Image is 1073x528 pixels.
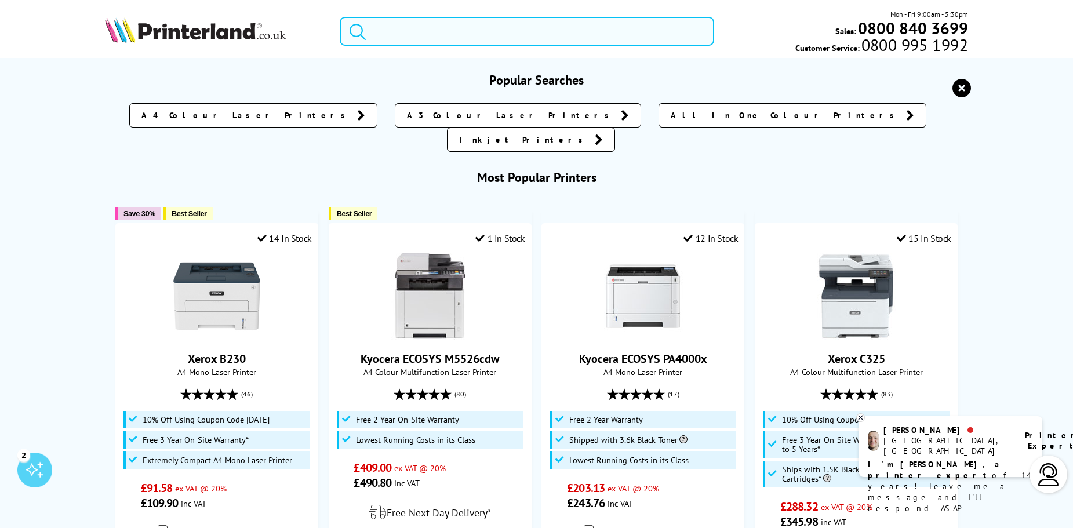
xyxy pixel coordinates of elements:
div: 12 In Stock [683,232,738,244]
span: A4 Colour Laser Printers [141,110,351,121]
span: ex VAT @ 20% [175,483,227,494]
div: [PERSON_NAME] [883,425,1010,435]
a: Kyocera ECOSYS M5526cdw [361,351,499,366]
div: 14 In Stock [257,232,312,244]
input: Search product or brand [340,17,715,46]
img: Kyocera ECOSYS M5526cdw [387,253,474,340]
span: £490.80 [354,475,391,490]
span: ex VAT @ 20% [821,501,872,512]
span: (17) [668,383,679,405]
span: inc VAT [608,498,633,509]
span: A3 Colour Laser Printers [407,110,615,121]
div: 1 In Stock [475,232,525,244]
span: Lowest Running Costs in its Class [356,435,475,445]
span: 10% Off Using Coupon Code [DATE] [143,415,270,424]
span: Sales: [835,26,856,37]
a: All In One Colour Printers [659,103,926,128]
span: Customer Service: [795,39,968,53]
span: (83) [881,383,893,405]
b: 0800 840 3699 [858,17,968,39]
a: Xerox B230 [173,330,260,342]
a: 0800 840 3699 [856,23,968,34]
span: Free 3 Year On-Site Warranty and Extend up to 5 Years* [782,435,946,454]
span: £91.58 [141,480,173,496]
span: (80) [454,383,466,405]
img: user-headset-light.svg [1037,463,1060,486]
span: A4 Mono Laser Printer [122,366,312,377]
a: Inkjet Printers [447,128,615,152]
a: Kyocera ECOSYS PA4000x [579,351,707,366]
a: Kyocera ECOSYS M5526cdw [387,330,474,342]
span: £243.76 [567,496,605,511]
span: (46) [241,383,253,405]
span: Shipped with 3.6k Black Toner [569,435,688,445]
span: Best Seller [337,209,372,218]
span: Mon - Fri 9:00am - 5:30pm [890,9,968,20]
span: Free 2 Year Warranty [569,415,643,424]
span: Save 30% [123,209,155,218]
div: 15 In Stock [897,232,951,244]
a: Xerox C325 [828,351,885,366]
span: All In One Colour Printers [671,110,900,121]
a: Kyocera ECOSYS PA4000x [599,330,686,342]
span: Extremely Compact A4 Mono Laser Printer [143,456,292,465]
h3: Popular Searches [105,72,968,88]
img: Xerox B230 [173,253,260,340]
a: Printerland Logo [105,17,325,45]
span: Lowest Running Costs in its Class [569,456,689,465]
img: Xerox C325 [813,253,900,340]
span: inc VAT [821,516,846,527]
a: A4 Colour Laser Printers [129,103,377,128]
b: I'm [PERSON_NAME], a printer expert [868,459,1003,480]
span: £409.00 [354,460,391,475]
span: ex VAT @ 20% [608,483,659,494]
a: Xerox C325 [813,330,900,342]
span: 0800 995 1992 [860,39,968,50]
span: Best Seller [172,209,207,218]
div: 2 [17,449,30,461]
span: Ships with 1.5K Black and 1K CMY Toner Cartridges* [782,465,946,483]
a: A3 Colour Laser Printers [395,103,641,128]
span: £203.13 [567,480,605,496]
div: [GEOGRAPHIC_DATA], [GEOGRAPHIC_DATA] [883,435,1010,456]
span: A4 Colour Multifunction Laser Printer [761,366,951,377]
span: inc VAT [394,478,420,489]
p: of 14 years! Leave me a message and I'll respond ASAP [868,459,1034,514]
span: 10% Off Using Coupon Code [DATE] [782,415,909,424]
span: £109.90 [141,496,179,511]
button: Best Seller [163,207,213,220]
span: A4 Colour Multifunction Laser Printer [335,366,525,377]
img: ashley-livechat.png [868,431,879,451]
h3: Most Popular Printers [105,169,968,185]
span: £288.32 [780,499,818,514]
span: Free 2 Year On-Site Warranty [356,415,459,424]
img: Printerland Logo [105,17,286,43]
a: Xerox B230 [188,351,246,366]
span: inc VAT [181,498,206,509]
span: Inkjet Printers [459,134,589,145]
button: Save 30% [115,207,161,220]
img: Kyocera ECOSYS PA4000x [599,253,686,340]
span: ex VAT @ 20% [394,463,446,474]
span: Free 3 Year On-Site Warranty* [143,435,249,445]
span: A4 Mono Laser Printer [548,366,738,377]
button: Best Seller [329,207,378,220]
